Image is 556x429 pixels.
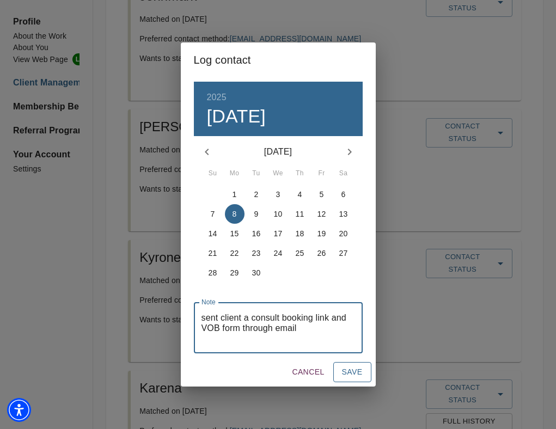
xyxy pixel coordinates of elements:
[274,209,283,219] p: 10
[268,224,288,243] button: 17
[290,168,310,179] span: Th
[252,228,261,239] p: 16
[334,224,353,243] button: 20
[317,228,326,239] p: 19
[296,248,304,259] p: 25
[225,168,245,179] span: Mo
[252,267,261,278] p: 30
[334,185,353,204] button: 6
[317,209,326,219] p: 12
[298,189,302,200] p: 4
[211,209,215,219] p: 7
[334,243,353,263] button: 27
[209,267,217,278] p: 28
[207,105,266,128] button: [DATE]
[290,185,310,204] button: 4
[312,224,332,243] button: 19
[203,204,223,224] button: 7
[334,204,353,224] button: 13
[342,365,363,379] span: Save
[339,248,348,259] p: 27
[203,263,223,283] button: 28
[7,398,31,422] div: Accessibility Menu
[268,168,288,179] span: We
[247,263,266,283] button: 30
[203,243,223,263] button: 21
[296,228,304,239] p: 18
[203,224,223,243] button: 14
[209,228,217,239] p: 14
[339,209,348,219] p: 13
[317,248,326,259] p: 26
[312,243,332,263] button: 26
[312,168,332,179] span: Fr
[247,243,266,263] button: 23
[225,263,245,283] button: 29
[274,228,283,239] p: 17
[220,145,337,158] p: [DATE]
[341,189,346,200] p: 6
[247,224,266,243] button: 16
[312,185,332,204] button: 5
[254,209,259,219] p: 9
[233,209,237,219] p: 8
[247,185,266,204] button: 2
[230,248,239,259] p: 22
[274,248,283,259] p: 24
[312,204,332,224] button: 12
[203,168,223,179] span: Su
[225,185,245,204] button: 1
[254,189,259,200] p: 2
[268,204,288,224] button: 10
[209,248,217,259] p: 21
[290,204,310,224] button: 11
[252,248,261,259] p: 23
[230,267,239,278] p: 29
[230,228,239,239] p: 15
[201,312,355,344] textarea: sent client a consult booking link and VOB form through email
[247,168,266,179] span: Tu
[290,224,310,243] button: 18
[320,189,324,200] p: 5
[292,365,324,379] span: Cancel
[233,189,237,200] p: 1
[225,243,245,263] button: 22
[268,185,288,204] button: 3
[268,243,288,263] button: 24
[288,362,328,382] button: Cancel
[276,189,280,200] p: 3
[339,228,348,239] p: 20
[225,224,245,243] button: 15
[334,168,353,179] span: Sa
[247,204,266,224] button: 9
[207,90,227,105] button: 2025
[333,362,371,382] button: Save
[194,51,363,69] h2: Log contact
[225,204,245,224] button: 8
[296,209,304,219] p: 11
[290,243,310,263] button: 25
